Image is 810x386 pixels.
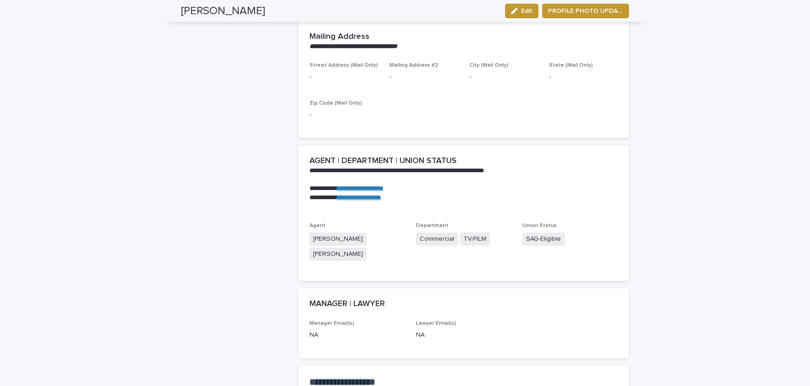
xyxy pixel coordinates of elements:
span: City (Mail Only) [469,63,508,68]
p: - [549,72,618,82]
h2: [PERSON_NAME] [181,5,265,18]
span: Street Address (Mail Only) [309,63,378,68]
span: PROFILE PHOTO UPDATE [548,6,623,16]
span: [PERSON_NAME] [309,233,367,246]
span: TV/FILM [460,233,490,246]
p: - [389,72,458,82]
h2: AGENT | DEPARTMENT | UNION STATUS [309,156,457,166]
span: Edit [521,8,533,14]
span: Zip Code (Mail Only) [309,100,362,106]
p: NA [416,330,512,340]
p: - [309,72,378,82]
span: State (Mail Only) [549,63,593,68]
span: Lawyer Email(s) [416,321,456,326]
span: Mailing Address #2 [389,63,438,68]
span: Commercial [416,233,458,246]
p: - [309,110,378,120]
button: Edit [505,4,538,18]
p: - [469,72,538,82]
p: NA [309,330,405,340]
span: [PERSON_NAME] [309,248,367,261]
span: Agent [309,223,325,228]
span: SAG-Eligible [522,233,565,246]
span: Department [416,223,448,228]
h2: MANAGER | LAWYER [309,299,385,309]
span: Union Status [522,223,557,228]
button: PROFILE PHOTO UPDATE [542,4,629,18]
span: Manager Email(s) [309,321,354,326]
h2: Mailing Address [309,32,369,42]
